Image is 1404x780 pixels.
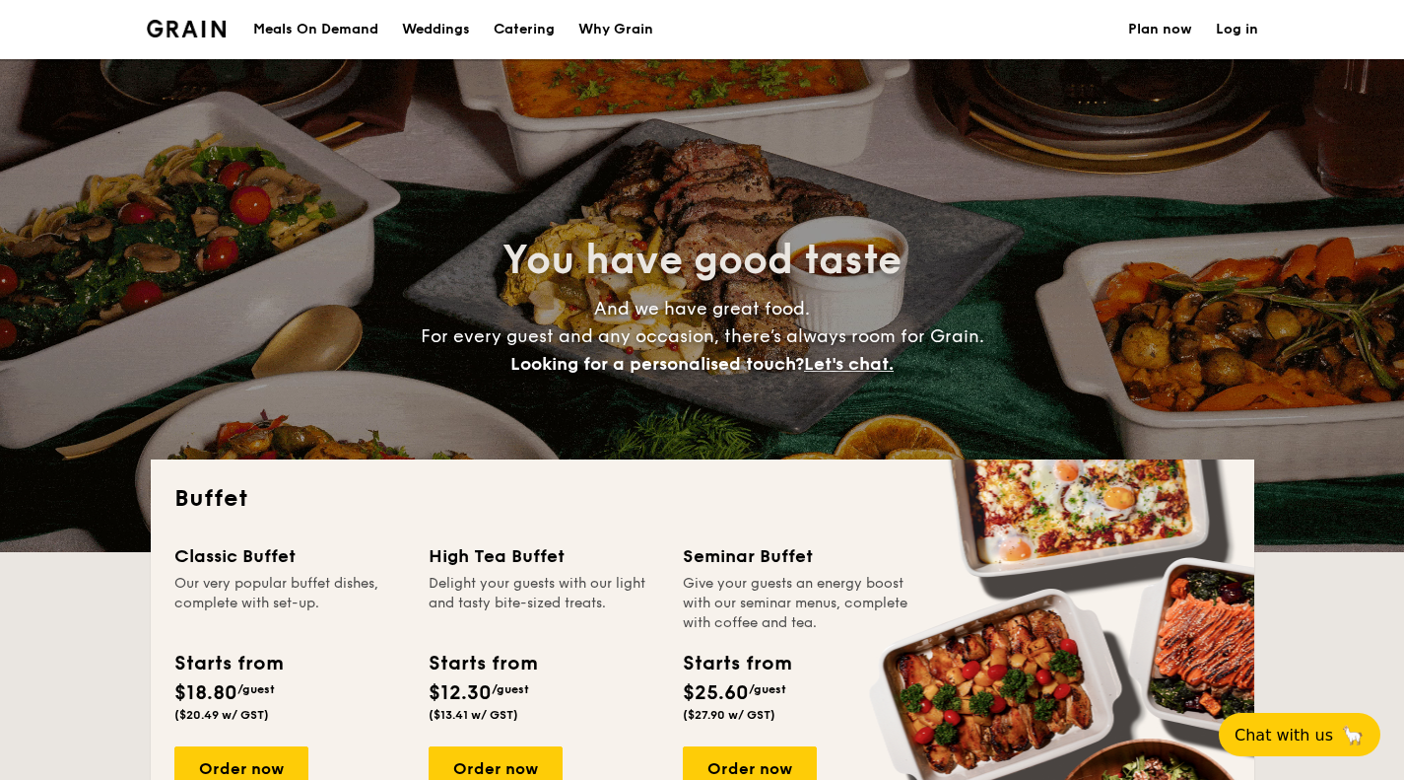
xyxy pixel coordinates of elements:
div: Starts from [683,649,790,678]
span: $18.80 [174,681,237,705]
span: ($13.41 w/ GST) [429,708,518,722]
div: Delight your guests with our light and tasty bite-sized treats. [429,574,659,633]
h2: Buffet [174,483,1231,515]
span: $25.60 [683,681,749,705]
span: Let's chat. [804,353,894,375]
span: /guest [749,682,786,696]
div: Our very popular buffet dishes, complete with set-up. [174,574,405,633]
span: $12.30 [429,681,492,705]
div: Classic Buffet [174,542,405,570]
img: Grain [147,20,227,37]
div: Give your guests an energy boost with our seminar menus, complete with coffee and tea. [683,574,913,633]
span: /guest [492,682,529,696]
a: Logotype [147,20,227,37]
span: Chat with us [1235,726,1333,745]
div: Starts from [429,649,536,678]
button: Chat with us🦙 [1219,713,1380,756]
div: High Tea Buffet [429,542,659,570]
div: Starts from [174,649,282,678]
span: 🦙 [1341,724,1365,746]
span: ($20.49 w/ GST) [174,708,269,722]
div: Seminar Buffet [683,542,913,570]
span: ($27.90 w/ GST) [683,708,775,722]
span: /guest [237,682,275,696]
